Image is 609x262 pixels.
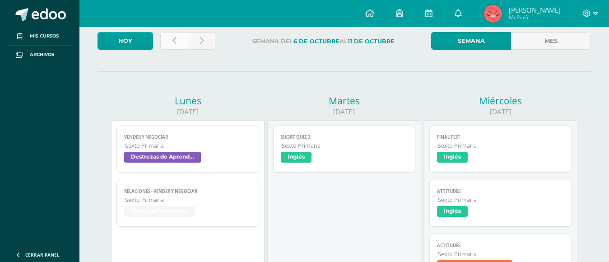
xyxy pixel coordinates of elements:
[98,32,153,50] a: Hoy
[437,206,468,217] span: Inglés
[437,152,468,163] span: Inglés
[429,126,572,173] a: Final TestSexto PrimariaInglés
[125,142,251,150] span: Sexto Primaria
[438,142,564,150] span: Sexto Primaria
[281,134,408,140] span: Short Quiz 2
[124,206,195,217] span: Finanzas Personales
[7,27,72,46] a: Mis cursos
[429,180,572,227] a: AttitudesSexto PrimariaInglés
[111,107,265,117] div: [DATE]
[437,134,564,140] span: Final Test
[437,188,564,194] span: Attitudes
[348,38,395,45] strong: 11 de Octubre
[223,32,424,51] label: Semana del al
[116,180,259,227] a: Relaciones - Vender y NegociarSexto PrimariaFinanzas Personales
[438,250,564,258] span: Sexto Primaria
[7,46,72,64] a: Archivos
[124,188,251,194] span: Relaciones - Vender y Negociar
[30,51,54,58] span: Archivos
[116,126,259,173] a: Vender y negociarSexto PrimariaDestrezas de Aprendizaje
[267,107,421,117] div: [DATE]
[424,107,577,117] div: [DATE]
[293,38,339,45] strong: 6 de Octubre
[511,32,591,50] a: Mes
[509,14,561,21] span: Mi Perfil
[282,142,408,150] span: Sexto Primaria
[431,32,511,50] a: Semana
[437,243,564,248] span: Actitudes
[25,252,60,258] span: Cerrar panel
[424,94,577,107] div: Miércoles
[111,94,265,107] div: Lunes
[484,5,502,23] img: 09db4386046594922c35f90e2262db7a.png
[281,152,311,163] span: Inglés
[124,152,201,163] span: Destrezas de Aprendizaje
[267,94,421,107] div: Martes
[124,134,251,140] span: Vender y negociar
[438,196,564,204] span: Sexto Primaria
[125,196,251,204] span: Sexto Primaria
[509,5,561,14] span: [PERSON_NAME]
[273,126,416,173] a: Short Quiz 2Sexto PrimariaInglés
[30,33,59,40] span: Mis cursos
